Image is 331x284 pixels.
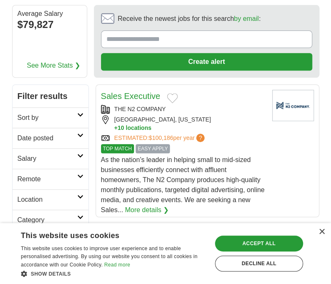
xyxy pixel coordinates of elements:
h2: Filter results [13,85,88,107]
span: $100,186 [149,134,173,141]
a: Date posted [13,128,88,148]
div: $79,827 [18,17,82,32]
span: Receive the newest jobs for this search : [118,14,260,24]
button: Create alert [101,53,312,71]
div: Decline all [215,256,303,271]
span: TOP MATCH [101,144,134,153]
button: +10 locations [114,124,265,132]
a: See More Stats ❯ [27,61,80,71]
div: THE N2 COMPANY [101,105,265,114]
div: This website uses cookies [21,228,185,241]
span: This website uses cookies to improve user experience and to enable personalised advertising. By u... [21,246,197,268]
h2: Category [18,215,77,225]
span: + [114,124,118,132]
a: Read more, opens a new window [104,262,130,268]
a: Category [13,210,88,230]
h2: Remote [18,174,77,184]
h2: Location [18,195,77,205]
button: Add to favorite jobs [167,93,178,103]
div: Show details [21,269,206,278]
a: Sort by [13,107,88,128]
h2: Sort by [18,113,77,123]
a: Sales Executive [101,91,160,101]
a: ESTIMATED:$100,186per year? [114,134,207,142]
a: Location [13,189,88,210]
span: EASY APPLY [136,144,170,153]
a: by email [234,15,259,22]
h2: Date posted [18,133,77,143]
div: [GEOGRAPHIC_DATA], [US_STATE] [101,115,265,132]
div: Accept all [215,236,303,251]
a: Remote [13,169,88,189]
h2: Salary [18,154,77,164]
div: Close [318,229,325,235]
span: As the nation’s leader in helping small to mid-sized businesses efficiently connect with affluent... [101,156,265,213]
a: Salary [13,148,88,169]
a: More details ❯ [125,205,169,215]
img: Company logo [272,90,314,121]
div: Average Salary [18,10,82,17]
span: Show details [31,271,71,277]
span: ? [196,134,205,142]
